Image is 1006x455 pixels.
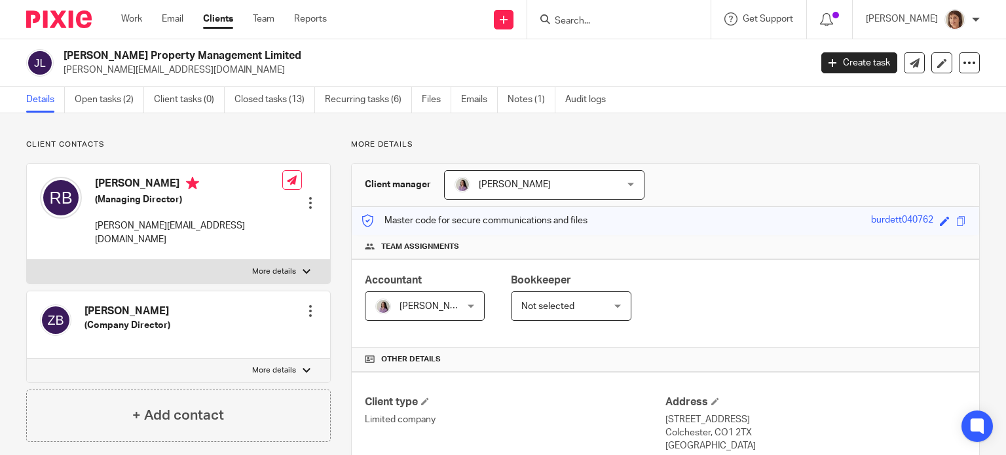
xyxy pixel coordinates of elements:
[64,49,654,63] h2: [PERSON_NAME] Property Management Limited
[479,180,551,189] span: [PERSON_NAME]
[84,304,170,318] h4: [PERSON_NAME]
[866,12,938,26] p: [PERSON_NAME]
[365,275,422,285] span: Accountant
[665,413,966,426] p: [STREET_ADDRESS]
[162,12,183,26] a: Email
[400,302,472,311] span: [PERSON_NAME]
[381,242,459,252] span: Team assignments
[95,219,282,246] p: [PERSON_NAME][EMAIL_ADDRESS][DOMAIN_NAME]
[203,12,233,26] a: Clients
[95,177,282,193] h4: [PERSON_NAME]
[26,139,331,150] p: Client contacts
[461,87,498,113] a: Emails
[75,87,144,113] a: Open tasks (2)
[84,319,170,332] h5: (Company Director)
[26,49,54,77] img: svg%3E
[665,395,966,409] h4: Address
[252,266,296,277] p: More details
[294,12,327,26] a: Reports
[944,9,965,30] img: Pixie%204.jpg
[553,16,671,27] input: Search
[186,177,199,190] i: Primary
[154,87,225,113] a: Client tasks (0)
[508,87,555,113] a: Notes (1)
[26,10,92,28] img: Pixie
[365,178,431,191] h3: Client manager
[121,12,142,26] a: Work
[375,299,391,314] img: Olivia.jpg
[455,177,470,192] img: Olivia.jpg
[521,302,574,311] span: Not selected
[365,413,665,426] p: Limited company
[381,354,441,365] span: Other details
[95,193,282,206] h5: (Managing Director)
[665,439,966,452] p: [GEOGRAPHIC_DATA]
[64,64,802,77] p: [PERSON_NAME][EMAIL_ADDRESS][DOMAIN_NAME]
[252,365,296,376] p: More details
[365,395,665,409] h4: Client type
[132,405,224,426] h4: + Add contact
[40,304,71,336] img: svg%3E
[362,214,587,227] p: Master code for secure communications and files
[422,87,451,113] a: Files
[253,12,274,26] a: Team
[325,87,412,113] a: Recurring tasks (6)
[565,87,616,113] a: Audit logs
[743,14,793,24] span: Get Support
[26,87,65,113] a: Details
[234,87,315,113] a: Closed tasks (13)
[821,52,897,73] a: Create task
[871,213,933,228] div: burdett040762
[665,426,966,439] p: Colchester, CO1 2TX
[40,177,82,219] img: svg%3E
[511,275,571,285] span: Bookkeeper
[351,139,980,150] p: More details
